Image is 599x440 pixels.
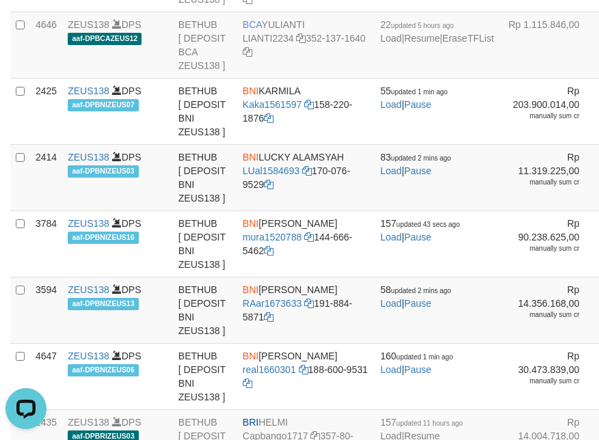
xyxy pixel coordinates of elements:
span: | | [380,19,494,44]
button: Open LiveChat chat widget [5,5,46,46]
span: BNI [243,284,258,295]
td: KARMILA 158-220-1876 [237,78,375,144]
a: ZEUS138 [68,152,109,163]
a: ZEUS138 [68,85,109,96]
td: BETHUB [ DEPOSIT BNI ZEUS138 ] [173,144,237,210]
span: aaf-DPBCAZEUS12 [68,33,142,44]
td: DPS [62,277,173,343]
a: Load [380,99,401,110]
td: BETHUB [ DEPOSIT BCA ZEUS138 ] [173,12,237,78]
span: BCA [243,19,262,30]
a: EraseTFList [442,33,494,44]
a: real1660301 [243,364,296,375]
a: Pause [404,364,431,375]
td: [PERSON_NAME] 188-600-9531 [237,343,375,409]
td: DPS [62,78,173,144]
span: updated 1 min ago [397,353,453,361]
a: Copy 1446665462 to clipboard [264,245,274,256]
a: Copy 1918845871 to clipboard [264,312,274,322]
span: updated 5 hours ago [391,22,454,29]
span: aaf-DPBNIZEUS07 [68,99,139,111]
td: BETHUB [ DEPOSIT BNI ZEUS138 ] [173,277,237,343]
a: ZEUS138 [68,19,109,30]
a: ZEUS138 [68,284,109,295]
td: BETHUB [ DEPOSIT BNI ZEUS138 ] [173,78,237,144]
span: | [380,218,460,243]
a: Copy Kaka1561597 to clipboard [304,99,314,110]
div: manually sum cr [505,376,579,386]
span: updated 11 hours ago [397,420,463,427]
td: 3784 [30,210,62,277]
td: 3594 [30,277,62,343]
td: 4646 [30,12,62,78]
span: | [380,152,451,176]
span: updated 2 mins ago [391,287,451,294]
td: YULIANTI 352-137-1640 [237,12,375,78]
a: Copy LIANTI2234 to clipboard [296,33,306,44]
span: BNI [243,85,258,96]
span: | [380,350,453,375]
td: BETHUB [ DEPOSIT BNI ZEUS138 ] [173,343,237,409]
a: Pause [404,232,431,243]
a: Pause [404,298,431,309]
a: Load [380,33,401,44]
a: Copy 1886009531 to clipboard [243,378,252,389]
a: ZEUS138 [68,350,109,361]
a: Copy real1660301 to clipboard [299,364,308,375]
td: 2414 [30,144,62,210]
span: | [380,284,451,309]
td: [PERSON_NAME] 191-884-5871 [237,277,375,343]
td: DPS [62,210,173,277]
td: BETHUB [ DEPOSIT BNI ZEUS138 ] [173,210,237,277]
span: 83 [380,152,451,163]
a: Copy RAar1673633 to clipboard [304,298,314,309]
a: Kaka1561597 [243,99,302,110]
div: manually sum cr [505,178,579,187]
a: Copy 3521371640 to clipboard [243,46,252,57]
span: updated 1 min ago [391,88,448,96]
a: Pause [404,165,431,176]
span: BNI [243,152,258,163]
div: manually sum cr [505,310,579,320]
span: aaf-DPBNIZEUS13 [68,298,139,310]
span: | [380,85,447,110]
a: Load [380,298,401,309]
td: 4647 [30,343,62,409]
a: LIANTI2234 [243,33,294,44]
span: 55 [380,85,447,96]
span: updated 2 mins ago [391,154,451,162]
a: RAar1673633 [243,298,302,309]
td: 2425 [30,78,62,144]
a: Load [380,232,401,243]
a: mura1520788 [243,232,302,243]
td: DPS [62,343,173,409]
td: LUCKY ALAMSYAH 170-076-9529 [237,144,375,210]
span: updated 43 secs ago [397,221,460,228]
a: ZEUS138 [68,218,109,229]
td: DPS [62,144,173,210]
div: manually sum cr [505,111,579,121]
a: LUal1584693 [243,165,299,176]
span: aaf-DPBNIZEUS03 [68,165,139,177]
a: Copy 1700769529 to clipboard [264,179,274,190]
span: 22 [380,19,453,30]
a: Copy LUal1584693 to clipboard [302,165,312,176]
div: manually sum cr [505,244,579,253]
a: Copy 1582201876 to clipboard [264,113,274,124]
span: aaf-DPBNIZEUS06 [68,364,139,376]
span: BNI [243,218,258,229]
td: [PERSON_NAME] 144-666-5462 [237,210,375,277]
span: 58 [380,284,451,295]
a: ZEUS138 [68,417,109,428]
span: 157 [380,218,460,229]
span: BNI [243,350,258,361]
a: Copy mura1520788 to clipboard [304,232,314,243]
a: Resume [404,33,440,44]
span: aaf-DPBNIZEUS16 [68,232,139,243]
a: Pause [404,99,431,110]
span: BRI [243,417,258,428]
span: 160 [380,350,453,361]
a: Load [380,165,401,176]
td: DPS [62,12,173,78]
span: 157 [380,417,463,428]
